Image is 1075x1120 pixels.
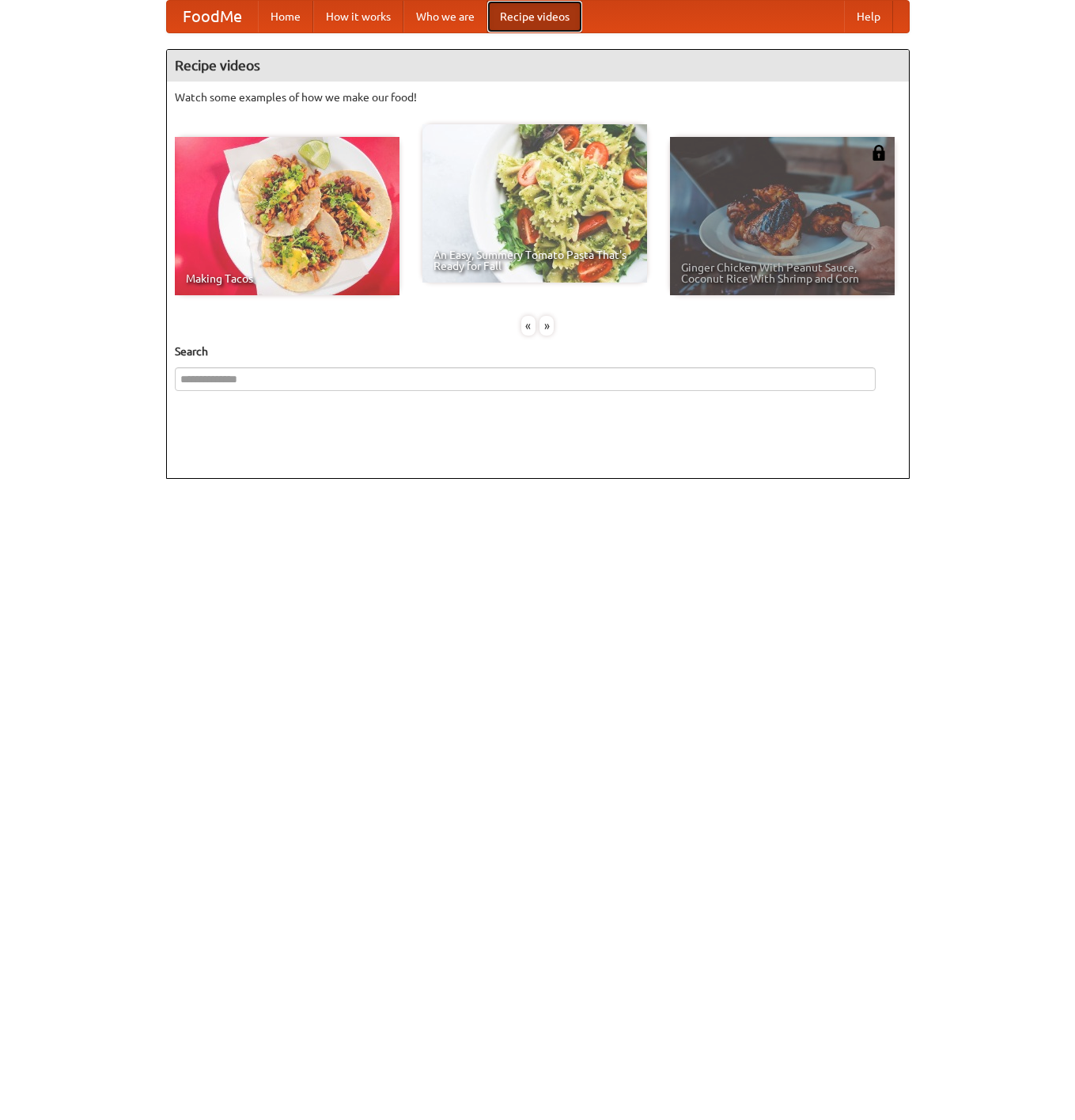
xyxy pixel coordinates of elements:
div: « [521,316,536,336]
a: Home [258,1,313,32]
span: Making Tacos [186,273,388,284]
h4: Recipe videos [167,50,909,82]
a: Recipe videos [487,1,582,32]
h5: Search [175,344,901,359]
img: 483408.png [871,145,887,161]
a: Who we are [403,1,487,32]
a: Making Tacos [175,137,399,295]
p: Watch some examples of how we make our food! [175,89,901,105]
div: » [539,316,554,336]
a: Help [844,1,893,32]
a: An Easy, Summery Tomato Pasta That's Ready for Fall [422,124,647,283]
a: How it works [313,1,403,32]
span: An Easy, Summery Tomato Pasta That's Ready for Fall [433,249,636,271]
a: FoodMe [167,1,258,32]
